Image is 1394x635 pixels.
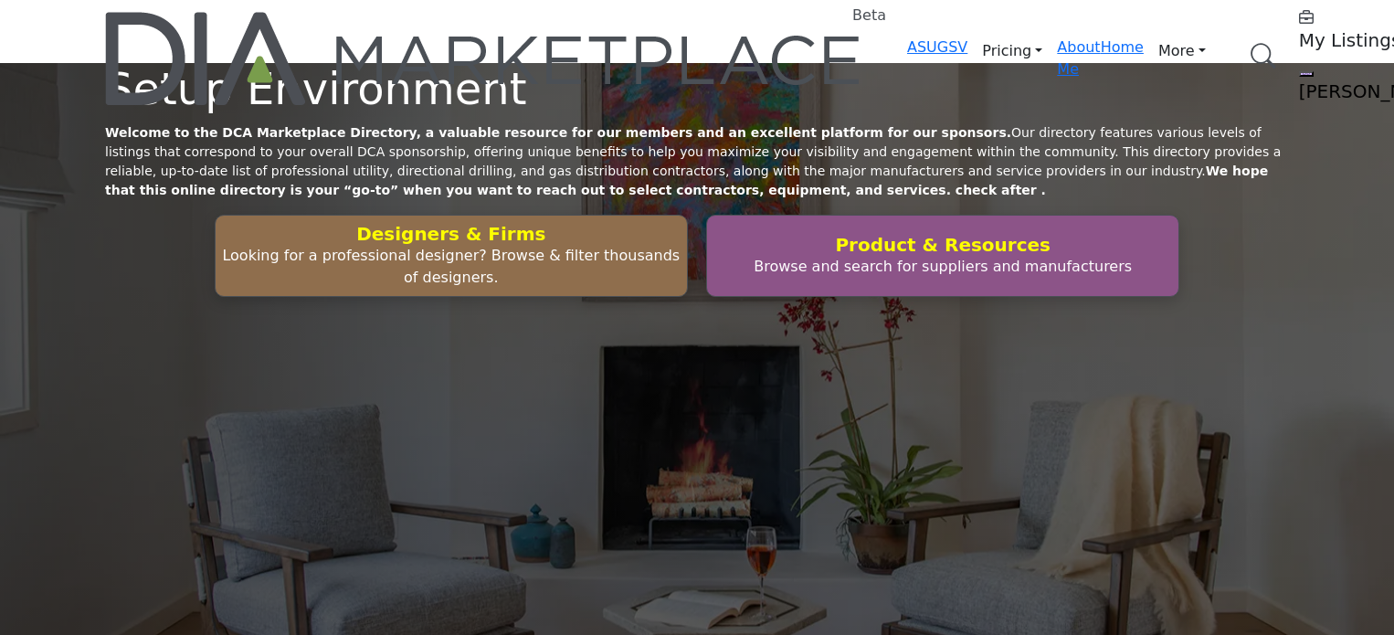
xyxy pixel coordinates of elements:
[1144,37,1220,66] a: More
[1231,32,1288,80] a: Search
[105,164,1268,197] strong: We hope that this online directory is your “go-to” when you want to reach out to select contracto...
[713,234,1173,256] h2: Product & Resources
[1299,71,1314,77] button: Show hide supplier dropdown
[852,6,886,24] h6: Beta
[221,223,681,245] h2: Designers & Firms
[1101,38,1144,56] a: Home
[105,12,863,105] img: Site Logo
[105,12,863,105] a: Beta
[215,215,688,297] button: Designers & Firms Looking for a professional designer? Browse & filter thousands of designers.
[1057,38,1100,78] a: About Me
[967,37,1057,66] a: Pricing
[706,215,1179,297] button: Product & Resources Browse and search for suppliers and manufacturers
[221,245,681,289] p: Looking for a professional designer? Browse & filter thousands of designers.
[105,125,1011,140] strong: Welcome to the DCA Marketplace Directory, a valuable resource for our members and an excellent pl...
[105,123,1289,200] p: Our directory features various levels of listings that correspond to your overall DCA sponsorship...
[713,256,1173,278] p: Browse and search for suppliers and manufacturers
[907,38,967,56] a: ASUGSV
